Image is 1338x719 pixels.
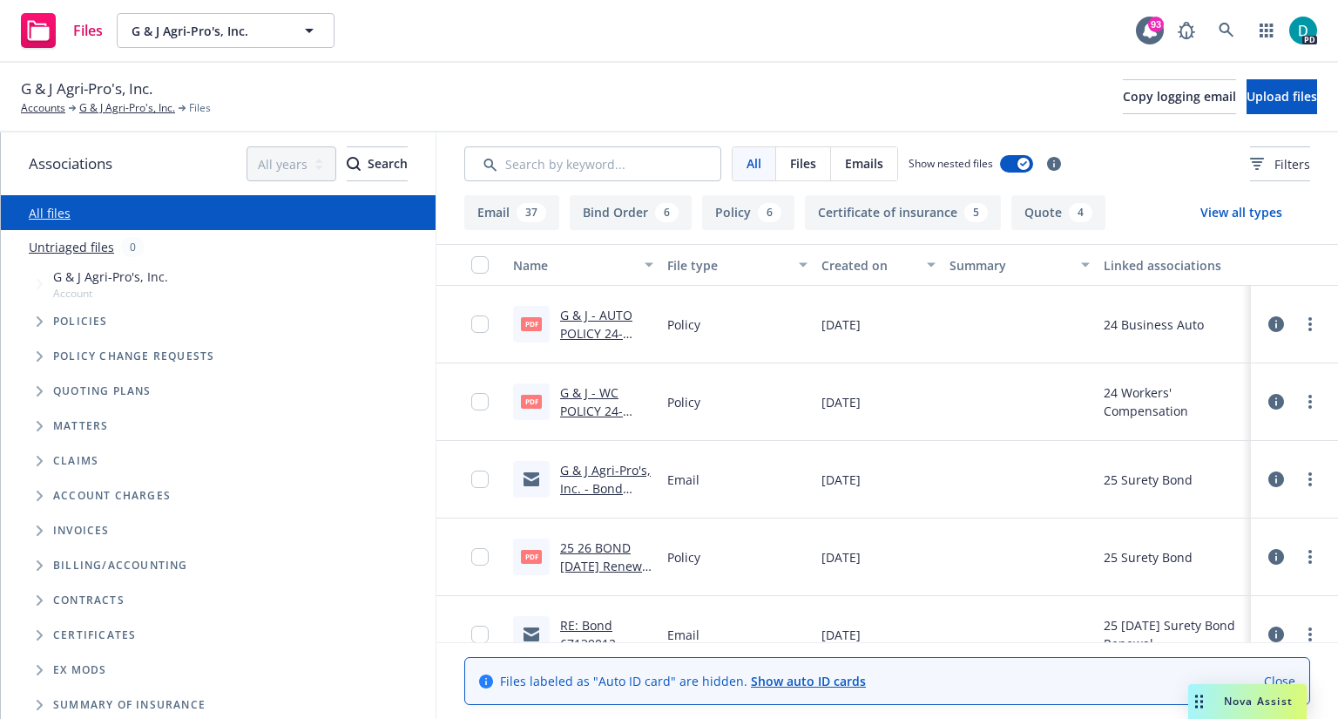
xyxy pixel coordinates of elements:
button: Created on [814,244,943,286]
span: Matters [53,421,108,431]
a: Close [1264,672,1295,690]
button: Upload files [1247,79,1317,114]
a: Search [1209,13,1244,48]
input: Toggle Row Selected [471,315,489,333]
span: Account charges [53,491,171,501]
div: 37 [517,203,546,222]
button: Certificate of insurance [805,195,1001,230]
span: Associations [29,153,112,175]
span: All [747,154,761,173]
span: [DATE] [821,471,861,489]
span: Billing/Accounting [53,560,188,571]
div: Created on [821,256,916,275]
input: Toggle Row Selected [471,626,489,643]
div: Linked associations [1104,256,1244,275]
span: Files labeled as "Auto ID card" are hidden. [500,672,866,690]
button: Filters [1250,146,1310,181]
span: Email [667,626,699,644]
span: G & J Agri-Pro's, Inc. [132,22,282,40]
a: Untriaged files [29,238,114,256]
div: 5 [964,203,988,222]
a: G & J - WC POLICY 24-25.pdf [560,384,623,438]
div: Summary [949,256,1071,275]
a: G & J Agri-Pro's, Inc. - Bond 67139012 - Renewal 07/23 [560,462,651,533]
a: more [1300,469,1321,490]
a: G & J - AUTO POLICY 24-25.pdf [560,307,632,360]
div: File type [667,256,788,275]
a: G & J Agri-Pro's, Inc. [79,100,175,116]
span: [DATE] [821,548,861,566]
button: Policy [702,195,794,230]
a: RE: Bond 67139012 [560,617,616,652]
a: Report a Bug [1169,13,1204,48]
div: Name [513,256,634,275]
span: Files [790,154,816,173]
a: Files [14,6,110,55]
span: Nova Assist [1224,694,1293,709]
button: G & J Agri-Pro's, Inc. [117,13,334,48]
input: Toggle Row Selected [471,471,489,488]
span: Summary of insurance [53,700,206,710]
a: Switch app [1249,13,1284,48]
span: Copy logging email [1123,88,1236,105]
span: pdf [521,550,542,563]
span: Policies [53,316,108,327]
span: Policy [667,315,700,334]
input: Toggle Row Selected [471,548,489,566]
button: Email [464,195,559,230]
div: 25 Surety Bond [1104,548,1193,566]
span: Claims [53,456,98,466]
a: more [1300,546,1321,567]
button: SearchSearch [347,146,408,181]
button: Name [506,244,660,286]
span: Policy [667,393,700,411]
button: View all types [1172,195,1310,230]
button: Linked associations [1097,244,1251,286]
button: Bind Order [570,195,692,230]
a: Show auto ID cards [751,673,866,689]
div: 6 [758,203,781,222]
span: [DATE] [821,393,861,411]
div: 6 [655,203,679,222]
input: Select all [471,256,489,274]
a: Accounts [21,100,65,116]
span: Account [53,286,168,301]
span: Quoting plans [53,386,152,397]
svg: Search [347,157,361,171]
span: Files [189,100,211,116]
span: [DATE] [821,626,861,644]
span: Filters [1250,155,1310,173]
span: [DATE] [821,315,861,334]
span: G & J Agri-Pro's, Inc. [21,78,152,100]
span: pdf [521,395,542,408]
button: Summary [943,244,1097,286]
button: Copy logging email [1123,79,1236,114]
div: 24 Business Auto [1104,315,1204,334]
span: G & J Agri-Pro's, Inc. [53,268,168,286]
button: File type [660,244,814,286]
a: more [1300,624,1321,645]
div: Search [347,147,408,180]
a: more [1300,314,1321,335]
span: Files [73,24,103,37]
span: Show nested files [909,156,993,171]
span: Contracts [53,595,125,606]
input: Search by keyword... [464,146,721,181]
div: Drag to move [1188,684,1210,719]
img: photo [1289,17,1317,44]
button: Quote [1011,195,1105,230]
input: Toggle Row Selected [471,393,489,410]
span: Invoices [53,526,110,536]
span: Policy change requests [53,351,214,362]
span: Certificates [53,630,136,641]
div: 25 Surety Bond [1104,471,1193,489]
span: Ex Mods [53,665,106,675]
div: 24 Workers' Compensation [1104,383,1244,420]
span: Upload files [1247,88,1317,105]
span: Emails [845,154,883,173]
span: Email [667,471,699,489]
span: Policy [667,548,700,566]
span: pdf [521,317,542,330]
div: Tree Example [1,264,436,548]
a: more [1300,391,1321,412]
